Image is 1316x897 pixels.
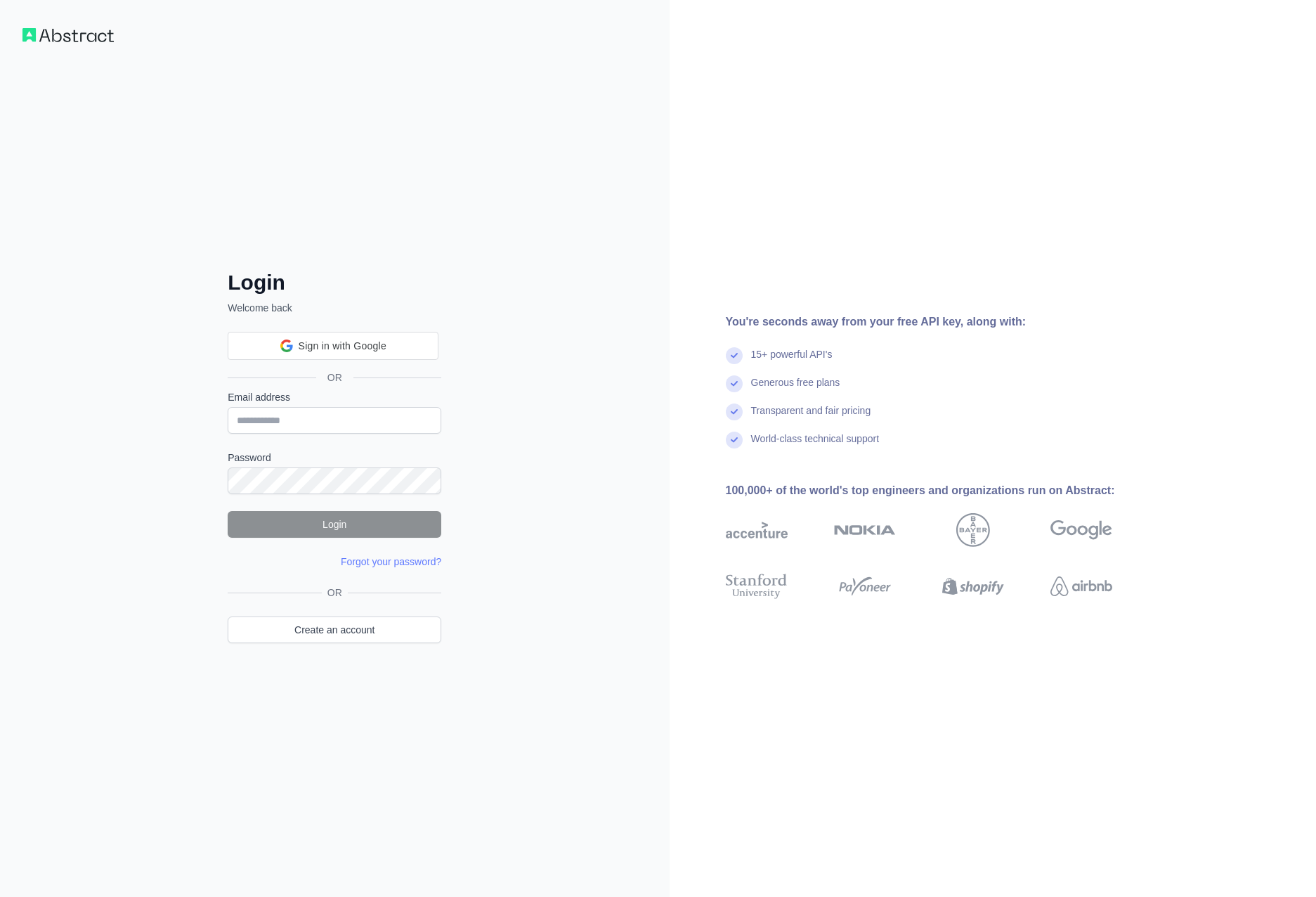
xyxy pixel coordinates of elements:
[726,347,743,364] img: check mark
[1050,571,1112,602] img: airbnb
[1050,513,1112,547] img: google
[726,404,743,420] img: check mark
[228,511,441,538] button: Login
[228,617,441,643] a: Create an account
[726,314,1157,330] div: You're seconds away from your free API key, along with:
[956,513,990,547] img: bayer
[726,571,788,602] img: stanford university
[726,432,743,448] img: check mark
[726,513,788,547] img: accenture
[316,370,353,385] span: OR
[834,513,896,547] img: nokia
[726,375,743,392] img: check mark
[322,586,348,600] span: OR
[228,270,441,295] h2: Login
[751,404,871,432] div: Transparent and fair pricing
[751,347,833,375] div: 15+ powerful API's
[22,28,114,42] img: Workflow
[299,339,386,354] span: Sign in with Google
[228,301,441,315] p: Welcome back
[228,451,441,465] label: Password
[751,375,840,404] div: Generous free plans
[726,482,1157,499] div: 100,000+ of the world's top engineers and organizations run on Abstract:
[942,571,1004,602] img: shopify
[341,556,441,567] a: Forgot your password?
[228,390,441,404] label: Email address
[228,332,438,360] div: Sign in with Google
[834,571,896,602] img: payoneer
[751,432,880,460] div: World-class technical support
